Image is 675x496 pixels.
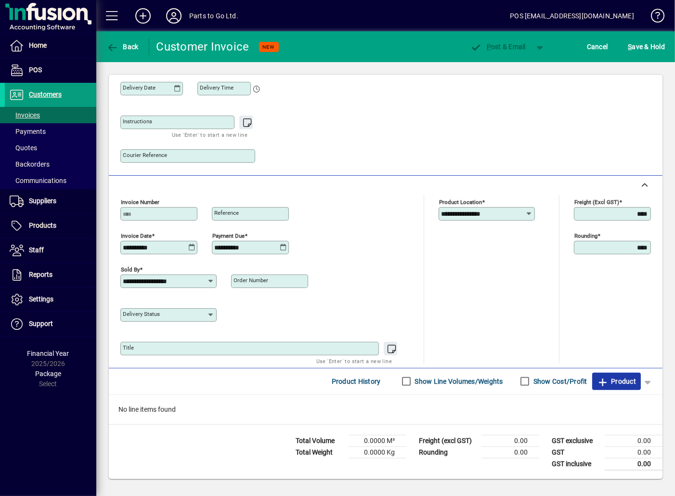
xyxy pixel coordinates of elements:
[29,320,53,327] span: Support
[200,84,234,91] mat-label: Delivery time
[29,246,44,254] span: Staff
[5,58,96,82] a: POS
[574,232,597,239] mat-label: Rounding
[5,172,96,189] a: Communications
[158,7,189,25] button: Profile
[316,355,392,366] mat-hint: Use 'Enter' to start a new line
[481,446,539,458] td: 0.00
[510,8,634,24] div: POS [EMAIL_ADDRESS][DOMAIN_NAME]
[234,277,268,284] mat-label: Order number
[5,238,96,262] a: Staff
[214,209,239,216] mat-label: Reference
[10,111,40,119] span: Invoices
[605,458,662,470] td: 0.00
[5,107,96,123] a: Invoices
[172,129,247,140] mat-hint: Use 'Enter' to start a new line
[10,128,46,135] span: Payments
[584,38,610,55] button: Cancel
[5,214,96,238] a: Products
[291,446,349,458] td: Total Weight
[547,435,605,446] td: GST exclusive
[587,39,608,54] span: Cancel
[123,152,167,158] mat-label: Courier Reference
[10,177,66,184] span: Communications
[332,374,381,389] span: Product History
[5,123,96,140] a: Payments
[29,271,52,278] span: Reports
[121,232,152,239] mat-label: Invoice date
[5,140,96,156] a: Quotes
[109,395,662,424] div: No line items found
[532,377,587,386] label: Show Cost/Profit
[212,232,245,239] mat-label: Payment due
[96,38,149,55] app-page-header-button: Back
[5,287,96,312] a: Settings
[414,446,481,458] td: Rounding
[465,38,531,55] button: Post & Email
[628,43,632,51] span: S
[29,91,62,98] span: Customers
[123,344,134,351] mat-label: Title
[628,39,665,54] span: ave & Hold
[263,44,275,50] span: NEW
[123,84,156,91] mat-label: Delivery date
[644,2,663,33] a: Knowledge Base
[104,38,141,55] button: Back
[328,373,385,390] button: Product History
[27,350,69,357] span: Financial Year
[470,43,526,51] span: ost & Email
[574,198,619,205] mat-label: Freight (excl GST)
[413,377,503,386] label: Show Line Volumes/Weights
[10,160,50,168] span: Backorders
[128,7,158,25] button: Add
[349,435,406,446] td: 0.0000 M³
[5,156,96,172] a: Backorders
[5,189,96,213] a: Suppliers
[625,38,667,55] button: Save & Hold
[547,458,605,470] td: GST inclusive
[121,266,140,273] mat-label: Sold by
[5,263,96,287] a: Reports
[29,222,56,229] span: Products
[156,39,249,54] div: Customer Invoice
[106,43,139,51] span: Back
[597,374,636,389] span: Product
[291,435,349,446] td: Total Volume
[414,435,481,446] td: Freight (excl GST)
[123,118,152,125] mat-label: Instructions
[349,446,406,458] td: 0.0000 Kg
[439,198,482,205] mat-label: Product location
[29,41,47,49] span: Home
[189,8,238,24] div: Parts to Go Ltd.
[547,446,605,458] td: GST
[123,311,160,317] mat-label: Delivery status
[5,34,96,58] a: Home
[35,370,61,378] span: Package
[10,144,37,152] span: Quotes
[605,435,662,446] td: 0.00
[605,446,662,458] td: 0.00
[592,373,641,390] button: Product
[481,435,539,446] td: 0.00
[29,66,42,74] span: POS
[5,312,96,336] a: Support
[29,197,56,205] span: Suppliers
[121,198,159,205] mat-label: Invoice number
[487,43,491,51] span: P
[29,295,53,303] span: Settings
